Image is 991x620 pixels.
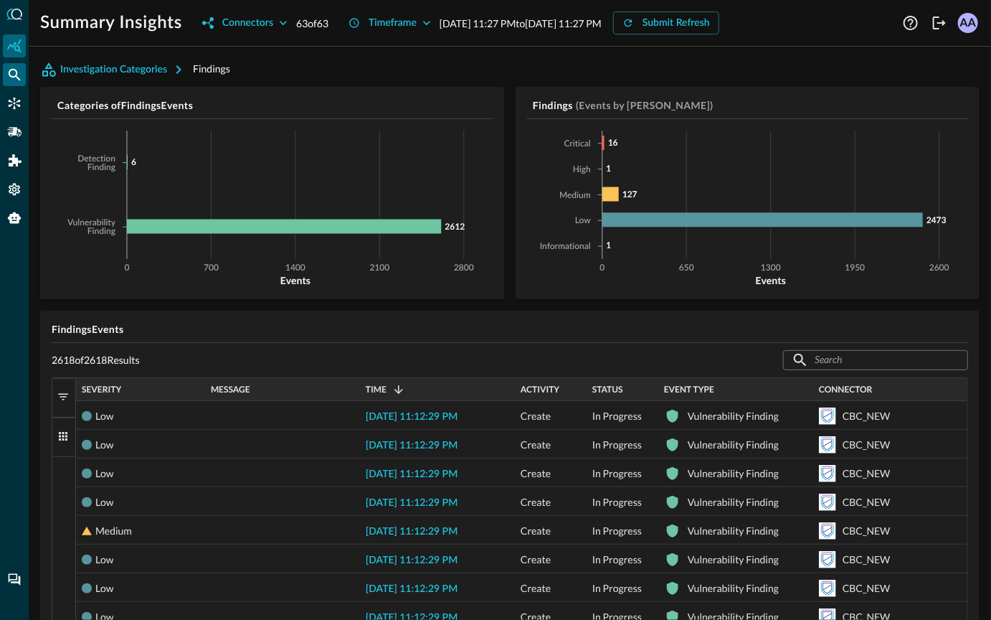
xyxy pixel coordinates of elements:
[95,574,113,603] div: Low
[688,402,779,431] div: Vulnerability Finding
[573,166,591,174] tspan: High
[67,220,116,228] tspan: Vulnerability
[3,92,26,115] div: Connectors
[211,385,250,395] span: Message
[819,408,836,425] svg: Carbon Black Cloud
[521,431,551,459] span: Create
[819,580,836,597] svg: Carbon Black Cloud
[819,385,873,395] span: Connector
[819,465,836,482] svg: Carbon Black Cloud
[688,517,779,545] div: Vulnerability Finding
[679,265,694,273] tspan: 650
[843,459,891,488] div: CBC_NEW
[815,347,935,373] input: Search
[369,14,417,32] div: Timeframe
[608,137,618,148] tspan: 16
[843,488,891,517] div: CBC_NEW
[613,11,719,34] button: Submit Refresh
[454,265,474,273] tspan: 2800
[77,155,115,164] tspan: Detection
[761,265,781,273] tspan: 1300
[819,494,836,511] svg: Carbon Black Cloud
[194,11,296,34] button: Connectors
[592,574,642,603] span: In Progress
[3,121,26,144] div: Pipelines
[285,265,305,273] tspan: 1400
[57,98,493,113] h5: Categories of Findings Events
[340,11,440,34] button: Timeframe
[366,412,457,422] span: [DATE] 11:12:29 PM
[928,11,951,34] button: Logout
[899,11,922,34] button: Help
[843,402,891,431] div: CBC_NEW
[521,574,551,603] span: Create
[366,469,457,479] span: [DATE] 11:12:29 PM
[845,265,866,273] tspan: 1950
[3,34,26,57] div: Summary Insights
[3,568,26,591] div: Chat
[819,551,836,568] svg: Carbon Black Cloud
[87,164,116,172] tspan: Finding
[559,192,591,200] tspan: Medium
[843,574,891,603] div: CBC_NEW
[819,436,836,454] svg: Carbon Black Cloud
[592,385,623,395] span: Status
[95,459,113,488] div: Low
[540,243,591,251] tspan: Informational
[40,58,193,81] button: Investigation Categories
[843,431,891,459] div: CBC_NEW
[3,178,26,201] div: Settings
[688,545,779,574] div: Vulnerability Finding
[600,265,605,273] tspan: 0
[131,156,136,167] tspan: 6
[521,459,551,488] span: Create
[52,354,140,367] p: 2618 of 2618 Results
[440,16,602,31] p: [DATE] 11:27 PM to [DATE] 11:27 PM
[688,488,779,517] div: Vulnerability Finding
[95,402,113,431] div: Low
[688,574,779,603] div: Vulnerability Finding
[366,498,457,508] span: [DATE] 11:12:29 PM
[521,517,551,545] span: Create
[95,431,113,459] div: Low
[280,274,310,286] tspan: Events
[521,488,551,517] span: Create
[756,274,786,286] tspan: Events
[366,441,457,451] span: [DATE] 11:12:29 PM
[575,217,592,226] tspan: Low
[222,14,273,32] div: Connectors
[592,488,642,517] span: In Progress
[52,322,968,337] h5: Findings Events
[643,14,710,32] div: Submit Refresh
[819,522,836,540] svg: Carbon Black Cloud
[366,584,457,594] span: [DATE] 11:12:29 PM
[366,385,387,395] span: Time
[843,517,891,545] div: CBC_NEW
[366,555,457,565] span: [DATE] 11:12:29 PM
[40,11,182,34] h1: Summary Insights
[521,545,551,574] span: Create
[4,149,27,172] div: Addons
[843,545,891,574] div: CBC_NEW
[533,98,573,113] h5: Findings
[445,221,465,232] tspan: 2612
[958,13,978,33] div: AA
[87,228,116,237] tspan: Finding
[688,459,779,488] div: Vulnerability Finding
[521,402,551,431] span: Create
[929,265,949,273] tspan: 2600
[366,527,457,537] span: [DATE] 11:12:29 PM
[95,545,113,574] div: Low
[125,265,130,273] tspan: 0
[296,16,328,31] p: 63 of 63
[592,459,642,488] span: In Progress
[576,98,713,113] h5: (Events by [PERSON_NAME])
[606,240,611,250] tspan: 1
[193,62,230,75] span: Findings
[664,385,714,395] span: Event Type
[3,207,26,230] div: Query Agent
[592,431,642,459] span: In Progress
[3,63,26,86] div: Federated Search
[95,517,132,545] div: Medium
[204,265,219,273] tspan: 700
